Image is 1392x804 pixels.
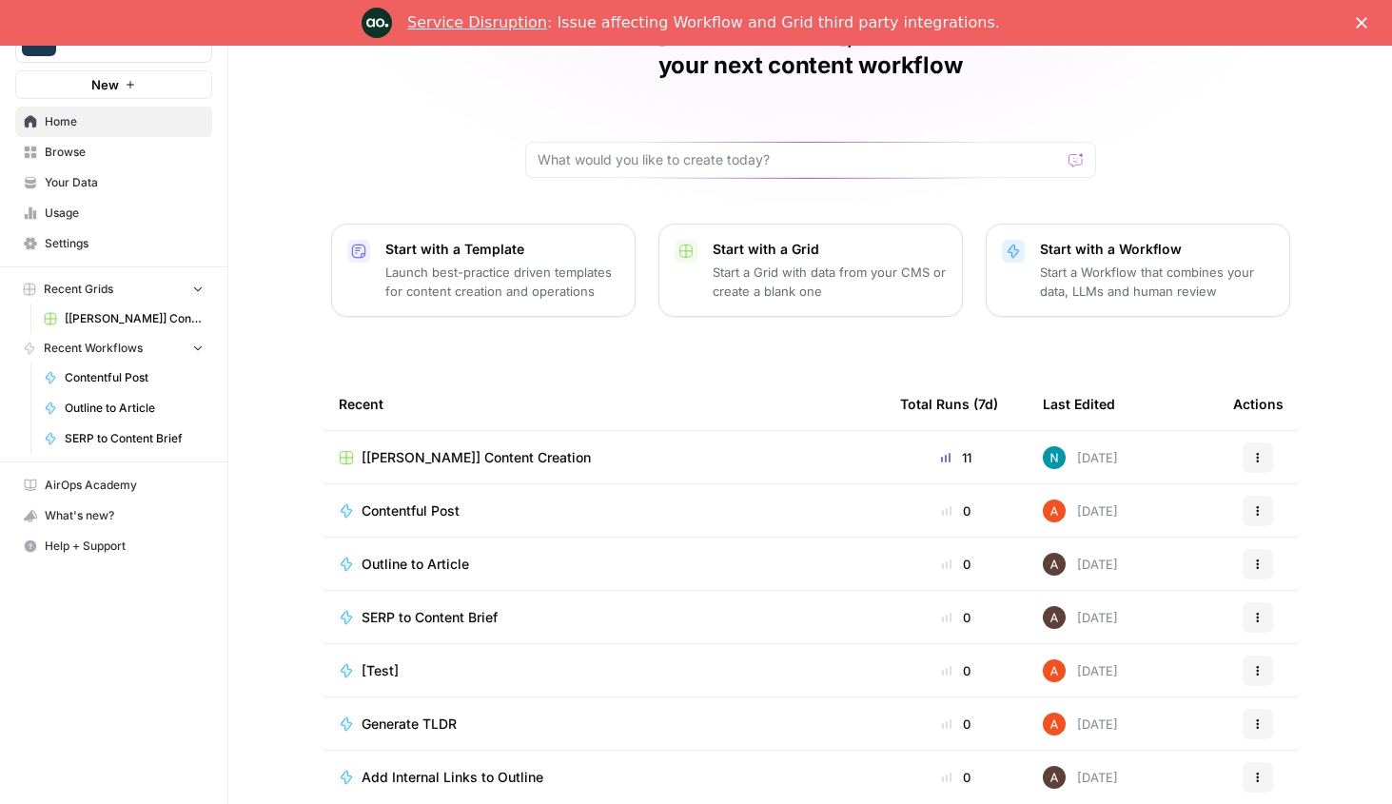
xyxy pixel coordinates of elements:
button: Start with a GridStart a Grid with data from your CMS or create a blank one [658,224,963,317]
span: AirOps Academy [45,477,204,494]
a: AirOps Academy [15,470,212,500]
a: Usage [15,198,212,228]
p: Start with a Workflow [1040,240,1274,259]
div: What's new? [16,501,211,530]
p: Start with a Template [385,240,619,259]
div: Total Runs (7d) [900,378,998,430]
button: Help + Support [15,531,212,561]
div: [DATE] [1043,606,1118,629]
div: [DATE] [1043,553,1118,576]
span: Usage [45,205,204,222]
p: Start a Grid with data from your CMS or create a blank one [713,263,947,301]
div: [DATE] [1043,500,1118,522]
p: Launch best-practice driven templates for content creation and operations [385,263,619,301]
button: New [15,70,212,99]
div: Last Edited [1043,378,1115,430]
span: [[PERSON_NAME]] Content Creation [362,448,591,467]
img: wtbmvrjo3qvncyiyitl6zoukl9gz [1043,766,1066,789]
div: [DATE] [1043,659,1118,682]
span: Recent Grids [44,281,113,298]
div: 11 [900,448,1012,467]
span: New [91,75,119,94]
div: Recent [339,378,870,430]
img: 8y7smiqlk7qwpmjwxbnfwt8pwuci [1043,446,1066,469]
span: Recent Workflows [44,340,143,357]
a: [[PERSON_NAME]] Content Creation [35,304,212,334]
img: Profile image for Engineering [362,8,392,38]
div: [DATE] [1043,713,1118,735]
img: cje7zb9ux0f2nqyv5qqgv3u0jxek [1043,500,1066,522]
span: Generate TLDR [362,715,457,734]
div: 0 [900,608,1012,627]
a: Outline to Article [35,393,212,423]
span: SERP to Content Brief [65,430,204,447]
span: Outline to Article [65,400,204,417]
p: Start a Workflow that combines your data, LLMs and human review [1040,263,1274,301]
span: Your Data [45,174,204,191]
a: Add Internal Links to Outline [339,768,870,787]
img: cje7zb9ux0f2nqyv5qqgv3u0jxek [1043,659,1066,682]
a: Your Data [15,167,212,198]
span: Home [45,113,204,130]
a: SERP to Content Brief [339,608,870,627]
div: Actions [1233,378,1284,430]
span: SERP to Content Brief [362,608,498,627]
a: SERP to Content Brief [35,423,212,454]
span: Contentful Post [362,501,460,520]
div: [DATE] [1043,446,1118,469]
div: 0 [900,555,1012,574]
div: : Issue affecting Workflow and Grid third party integrations. [407,13,1000,32]
h1: [PERSON_NAME], let's start your next content workflow [525,20,1096,81]
img: wtbmvrjo3qvncyiyitl6zoukl9gz [1043,606,1066,629]
div: 0 [900,501,1012,520]
a: Generate TLDR [339,715,870,734]
button: What's new? [15,500,212,531]
img: cje7zb9ux0f2nqyv5qqgv3u0jxek [1043,713,1066,735]
input: What would you like to create today? [538,150,1061,169]
a: Home [15,107,212,137]
a: Settings [15,228,212,259]
a: Outline to Article [339,555,870,574]
a: [[PERSON_NAME]] Content Creation [339,448,870,467]
div: 0 [900,715,1012,734]
a: [Test] [339,661,870,680]
button: Start with a TemplateLaunch best-practice driven templates for content creation and operations [331,224,636,317]
button: Start with a WorkflowStart a Workflow that combines your data, LLMs and human review [986,224,1290,317]
a: Contentful Post [339,501,870,520]
img: wtbmvrjo3qvncyiyitl6zoukl9gz [1043,553,1066,576]
span: Help + Support [45,538,204,555]
button: Recent Grids [15,275,212,304]
span: Add Internal Links to Outline [362,768,543,787]
span: Settings [45,235,204,252]
span: [Test] [362,661,399,680]
a: Contentful Post [35,363,212,393]
span: [[PERSON_NAME]] Content Creation [65,310,204,327]
div: 0 [900,768,1012,787]
a: Browse [15,137,212,167]
p: Start with a Grid [713,240,947,259]
div: Close [1356,17,1375,29]
span: Contentful Post [65,369,204,386]
div: [DATE] [1043,766,1118,789]
span: Browse [45,144,204,161]
a: Service Disruption [407,13,547,31]
div: 0 [900,661,1012,680]
button: Recent Workflows [15,334,212,363]
span: Outline to Article [362,555,469,574]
